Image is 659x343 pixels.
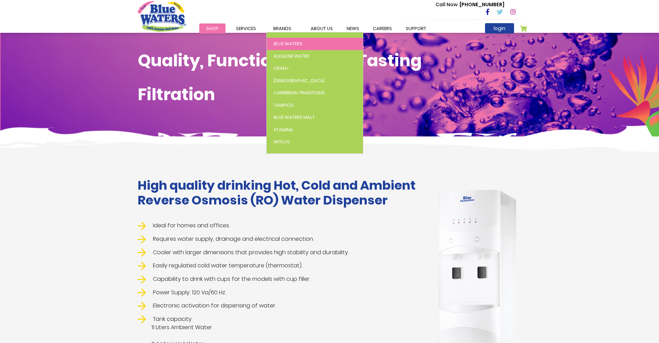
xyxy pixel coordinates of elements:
p: [PHONE_NUMBER] [436,1,504,8]
span: Call Now : [436,1,460,8]
li: Ideal for homes and offices. [138,221,423,230]
span: [DEMOGRAPHIC_DATA] [274,77,324,84]
a: login [485,23,514,34]
span: 11 Liters Ambient Water [138,323,423,332]
a: about us [304,23,340,34]
a: News [340,23,366,34]
h1: High quality drinking Hot, Cold and Ambient Reverse Osmosis (RO) Water Dispenser [138,178,423,208]
h1: Filtration [138,85,522,105]
li: Requires water supply, drainage and electrical connection. [138,235,423,244]
span: Cran+ [274,65,289,72]
span: Caribbean Traditions [274,89,325,96]
li: Capability to drink with cups for the models with cup filler. [138,275,423,284]
a: support [399,23,433,34]
span: Services [236,25,256,32]
a: careers [366,23,399,34]
li: Easily regulated cold water temperature (thermostat). [138,261,423,270]
span: WitLuv [274,139,290,145]
a: store logo [138,1,186,31]
span: Brands [273,25,291,32]
li: Cooler with larger dimensions that provides high stability and durability. [138,248,423,257]
span: Blue Waters [274,40,302,47]
h1: Quality, Functional, Great Tasting [138,51,522,71]
span: Alkaline Water [274,53,309,59]
span: Shop [206,25,219,32]
span: Blue Waters Malt [274,114,315,121]
li: Electronic activation for dispensing of water. [138,302,423,310]
span: Stamina [274,126,293,133]
span: Tampico [274,102,294,108]
li: Power Supply: 120 Va/60 Hz. [138,288,423,297]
